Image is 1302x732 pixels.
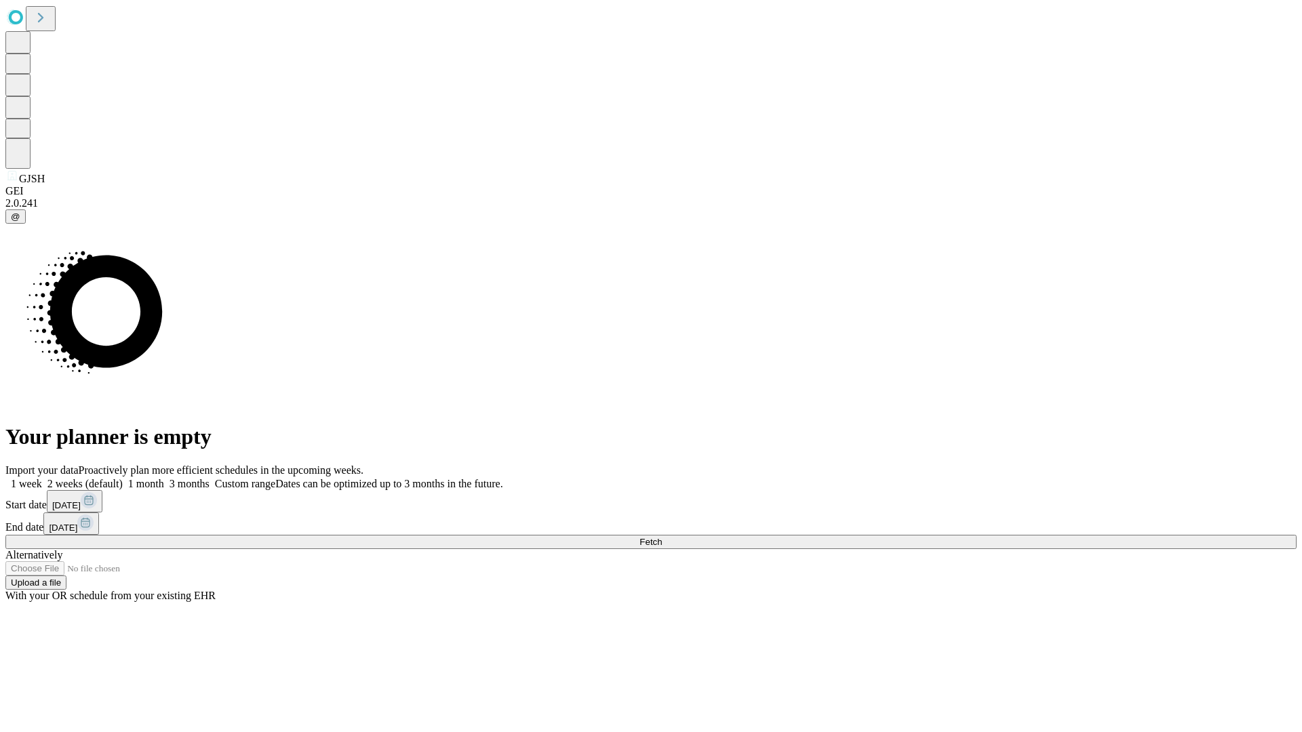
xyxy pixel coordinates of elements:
span: GJSH [19,173,45,184]
span: @ [11,211,20,222]
div: GEI [5,185,1297,197]
div: End date [5,512,1297,535]
span: 2 weeks (default) [47,478,123,489]
span: Fetch [639,537,662,547]
span: Custom range [215,478,275,489]
span: 3 months [170,478,210,489]
button: Upload a file [5,575,66,590]
span: [DATE] [52,500,81,510]
div: Start date [5,490,1297,512]
span: 1 month [128,478,164,489]
button: Fetch [5,535,1297,549]
button: [DATE] [43,512,99,535]
button: [DATE] [47,490,102,512]
button: @ [5,209,26,224]
span: Import your data [5,464,79,476]
span: 1 week [11,478,42,489]
h1: Your planner is empty [5,424,1297,449]
span: [DATE] [49,523,77,533]
span: Proactively plan more efficient schedules in the upcoming weeks. [79,464,363,476]
div: 2.0.241 [5,197,1297,209]
span: Dates can be optimized up to 3 months in the future. [275,478,502,489]
span: Alternatively [5,549,62,561]
span: With your OR schedule from your existing EHR [5,590,216,601]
